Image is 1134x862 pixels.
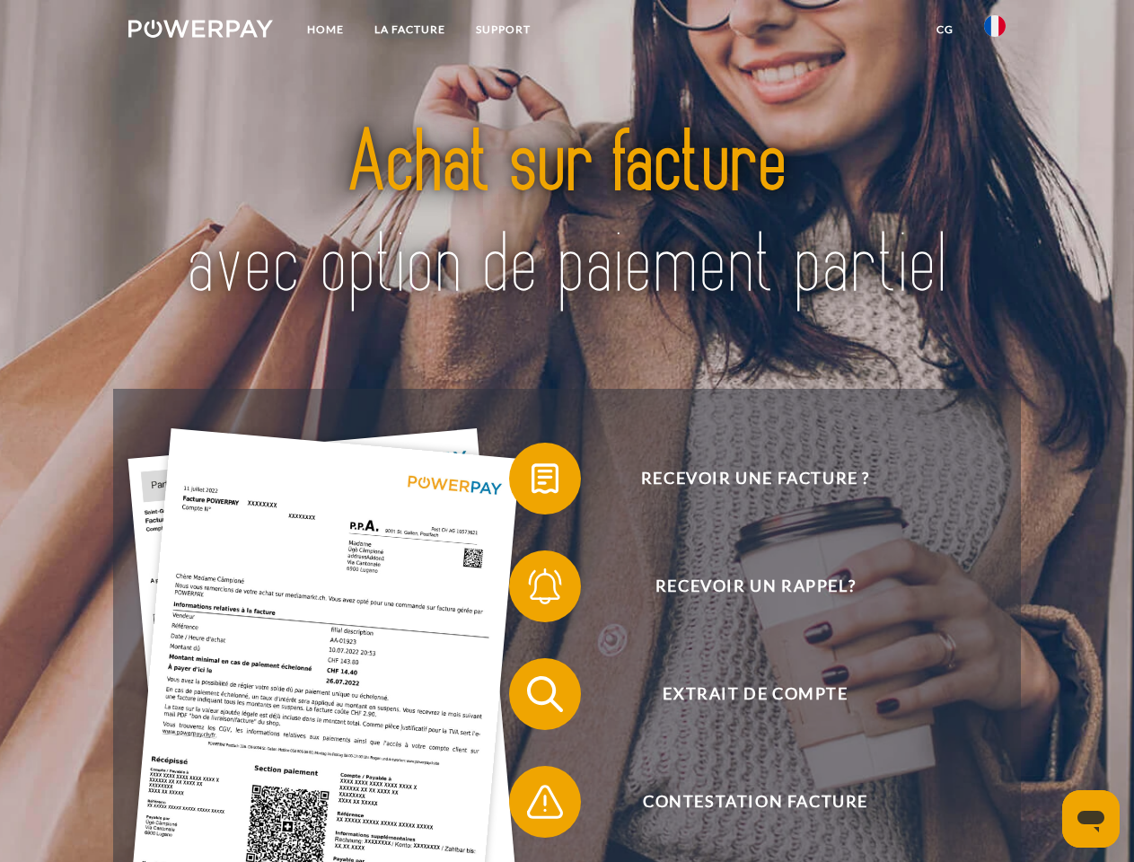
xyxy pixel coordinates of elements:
a: Support [461,13,546,46]
img: qb_search.svg [523,672,567,717]
button: Recevoir un rappel? [509,550,976,622]
span: Recevoir un rappel? [535,550,975,622]
span: Contestation Facture [535,766,975,838]
button: Extrait de compte [509,658,976,730]
img: fr [984,15,1006,37]
img: qb_bill.svg [523,456,567,501]
img: logo-powerpay-white.svg [128,20,273,38]
img: qb_warning.svg [523,779,567,824]
button: Contestation Facture [509,766,976,838]
a: Home [292,13,359,46]
span: Recevoir une facture ? [535,443,975,515]
iframe: Bouton de lancement de la fenêtre de messagerie [1062,790,1120,848]
a: LA FACTURE [359,13,461,46]
img: qb_bell.svg [523,564,567,609]
a: CG [921,13,969,46]
button: Recevoir une facture ? [509,443,976,515]
span: Extrait de compte [535,658,975,730]
img: title-powerpay_fr.svg [171,86,963,344]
